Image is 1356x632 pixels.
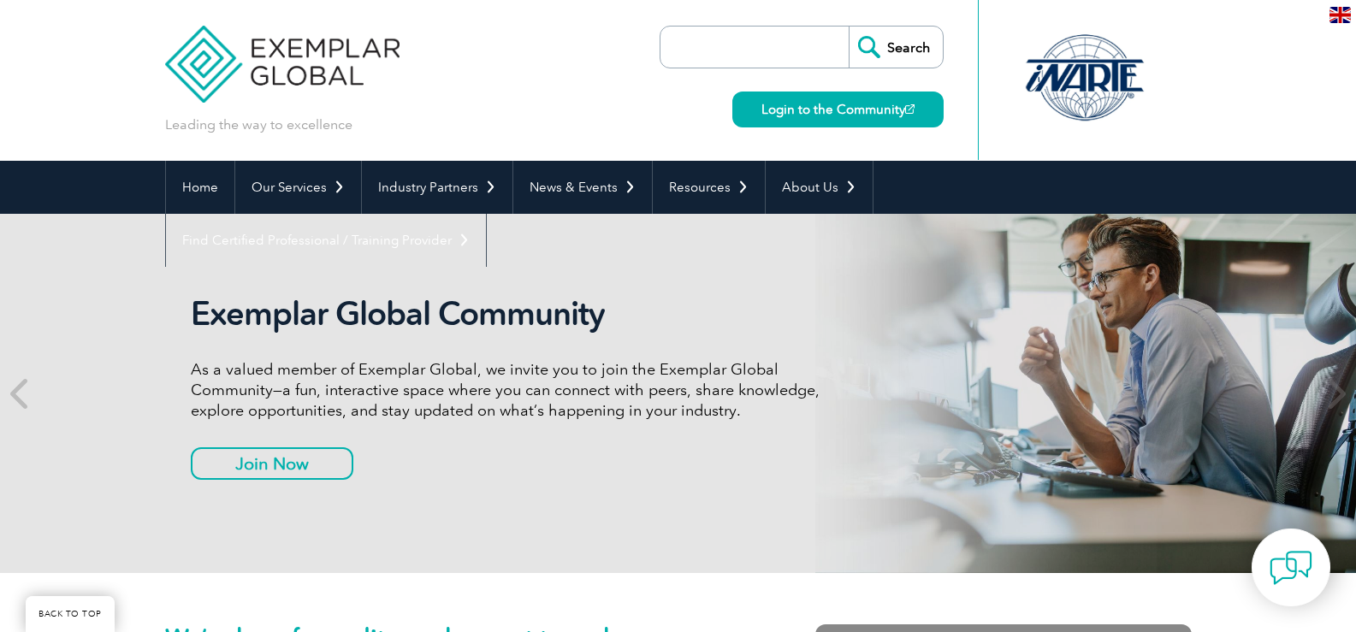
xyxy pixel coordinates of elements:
[513,161,652,214] a: News & Events
[191,294,832,334] h2: Exemplar Global Community
[1329,7,1351,23] img: en
[766,161,873,214] a: About Us
[166,214,486,267] a: Find Certified Professional / Training Provider
[191,447,353,480] a: Join Now
[362,161,512,214] a: Industry Partners
[26,596,115,632] a: BACK TO TOP
[165,115,352,134] p: Leading the way to excellence
[732,92,944,127] a: Login to the Community
[166,161,234,214] a: Home
[653,161,765,214] a: Resources
[849,27,943,68] input: Search
[235,161,361,214] a: Our Services
[1270,546,1312,589] img: contact-chat.png
[191,359,832,421] p: As a valued member of Exemplar Global, we invite you to join the Exemplar Global Community—a fun,...
[905,104,915,114] img: open_square.png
